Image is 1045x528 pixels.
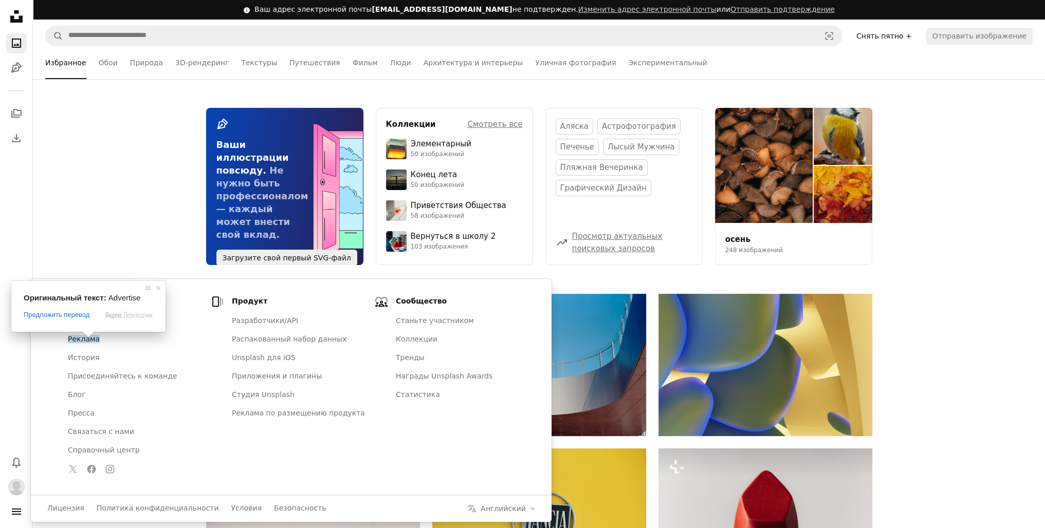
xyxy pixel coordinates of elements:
ya-tr-span: Загрузите свой первый SVG-файл [223,254,351,262]
a: Станьте участником [390,312,535,330]
a: Текстуры [241,46,277,79]
ya-tr-span: Приложения и плагины [232,372,322,380]
ya-tr-span: Природа [130,57,163,68]
ya-tr-span: Продукт [232,297,267,305]
button: Выберите свой язык [467,504,535,513]
button: Профиль [6,477,27,497]
ya-tr-span: лысый мужчина [608,142,675,152]
a: Абстрактные органические формы с синими и жёлтыми градиентами [658,360,872,369]
ya-tr-span: Лицензия [47,504,84,512]
a: Приложения и плагины [226,367,371,386]
ya-tr-span: Студия Unsplash [232,390,295,399]
ya-tr-span: Текстуры [241,57,277,68]
ya-tr-span: 50 изображений [411,181,465,188]
a: астрофотография [597,118,681,135]
a: 3D-рендеринг [175,46,229,79]
button: Меню [6,501,27,522]
a: Путешествия [289,46,340,79]
button: Уведомления [6,452,27,473]
ya-tr-span: Коллекции [386,120,436,129]
a: Присоединяйтесь к команде [62,367,207,386]
ya-tr-span: Фильм [353,57,378,68]
a: Статистика [390,386,535,404]
ya-tr-span: Unsplash для iOS [232,353,296,362]
a: Реклама [62,330,207,349]
ya-tr-span: Смотреть все [467,120,522,129]
ya-tr-span: Политика конфиденциальности [97,504,219,512]
a: Подписывайтесь на Unsplash в Twitter [65,461,81,477]
a: Тренды [390,349,535,367]
a: Снять пятно + [850,28,918,44]
button: Загрузите свой первый SVG-файл [216,250,357,266]
ya-tr-span: Тренды [396,353,425,362]
ya-tr-span: печенье [560,142,594,152]
ya-tr-span: Блог [68,390,85,399]
ya-tr-span: Люди [390,57,411,68]
ya-tr-span: Изменить адрес электронной почты [578,5,717,13]
ya-tr-span: Связаться с нами [68,427,134,436]
a: Реклама по размещению продукта [226,404,371,423]
a: Подписывайтесь на Unsplash в Instagram [102,461,118,477]
ya-tr-span: аляска [560,122,589,131]
ya-tr-span: Безопасность [274,504,326,512]
img: premium_photo-1754398386796-ea3dec2a6302 [386,169,407,190]
button: Отправить подтверждение [730,5,835,15]
a: Фото [6,33,27,53]
button: Визуальный поиск [817,26,841,46]
ya-tr-span: Ваши иллюстрации повсюду. [216,139,289,176]
a: Коллекции [6,103,27,124]
button: Поиск Unsplash [46,26,63,46]
a: История [62,349,207,367]
img: premium_photo-1751985761161-8a269d884c29 [386,139,407,159]
img: Аватар пользователя Данилы Жуланова [8,479,25,495]
ya-tr-span: Элементарный [411,139,472,148]
a: Уличная фотография [535,46,616,79]
a: пляжная вечеринка [556,159,648,176]
a: Блог [62,386,207,404]
ya-tr-span: 50 изображений [411,150,465,158]
ya-tr-span: Просмотр актуальных поисковых запросов [572,232,663,253]
a: Смотреть все [467,118,522,130]
span: Advertise [108,293,141,302]
a: Иллюстрации [6,58,27,78]
ya-tr-span: Реклама по размещению продукта [232,409,365,417]
a: Элементарный50 изображений [386,139,523,159]
ya-tr-span: или [717,5,730,13]
a: осень [725,235,750,244]
a: Экспериментальный [628,46,707,79]
a: Логотип Lancia на жёлтом фоне [432,515,646,524]
a: Вернуться в школу 2103 изображения [386,231,523,252]
ya-tr-span: Коллекции [396,335,437,343]
a: Политика конфиденциальности [97,503,219,514]
ya-tr-span: Снять пятно + [856,32,912,40]
ya-tr-span: Английский [481,505,526,512]
a: Награды Unsplash Awards [390,367,535,386]
a: Связаться с нами [62,423,207,441]
a: Лицензия [47,503,84,514]
ya-tr-span: Статистика [396,390,440,399]
a: Фильм [353,46,378,79]
a: Главная страница — Unplash [6,6,27,29]
ya-tr-span: Отправить подтверждение [730,5,835,13]
a: Пуля, нарисованная красной помадой [658,515,872,524]
ya-tr-span: не подтвержден. [512,5,578,13]
ya-tr-span: Распакованный набор данных [232,335,346,343]
a: Конец лета50 изображений [386,169,523,190]
ya-tr-span: Экспериментальный [628,57,707,68]
ya-tr-span: Реклама [68,335,100,343]
ya-tr-span: Отправить изображение [932,32,1026,40]
ya-tr-span: Награды Unsplash Awards [396,372,492,380]
img: Абстрактные органические формы с синими и жёлтыми градиентами [658,294,872,436]
ya-tr-span: Станьте участником [396,316,474,325]
a: Безопасность [274,503,326,514]
ya-tr-span: Конец лета [411,170,457,179]
a: Коллекции [390,330,535,349]
img: photo-1610218588353-03e3130b0e2d [386,200,407,221]
a: лысый мужчина [603,139,680,155]
form: Поиск визуальных элементов по всему сайту [45,26,842,46]
ya-tr-span: Архитектура и интерьеры [424,57,523,68]
a: Unsplash для iOS [226,349,371,367]
ya-tr-span: 103 изображения [411,243,468,250]
ya-tr-span: Сообщество [396,297,447,305]
ya-tr-span: Путешествия [289,57,340,68]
